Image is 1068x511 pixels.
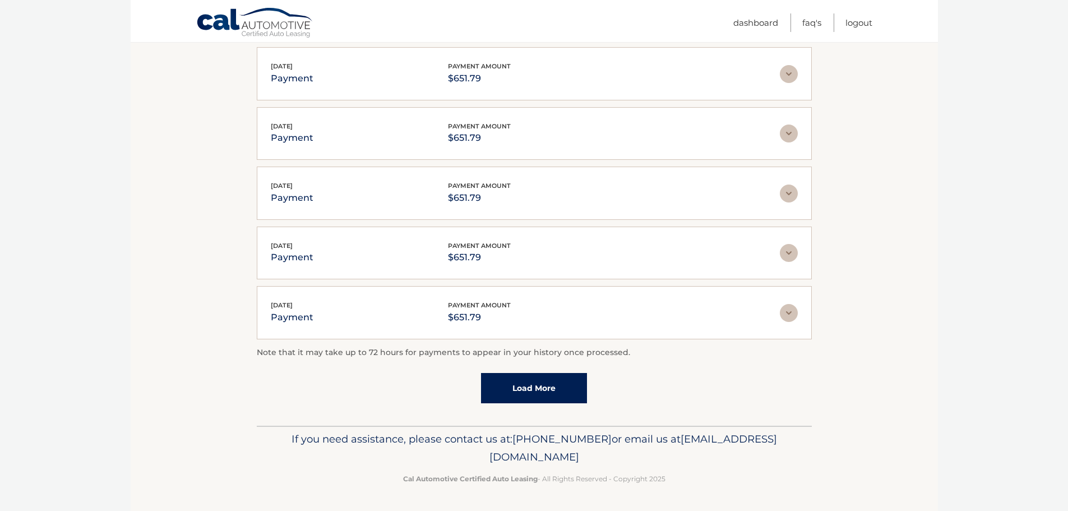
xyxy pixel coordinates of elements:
a: FAQ's [802,13,821,32]
p: $651.79 [448,71,511,86]
span: [DATE] [271,122,293,130]
span: payment amount [448,182,511,190]
p: - All Rights Reserved - Copyright 2025 [264,473,805,485]
p: Note that it may take up to 72 hours for payments to appear in your history once processed. [257,346,812,360]
span: payment amount [448,62,511,70]
span: [PHONE_NUMBER] [512,432,612,445]
p: $651.79 [448,250,511,265]
p: $651.79 [448,190,511,206]
p: If you need assistance, please contact us at: or email us at [264,430,805,466]
p: payment [271,310,313,325]
img: accordion-rest.svg [780,125,798,142]
a: Cal Automotive [196,7,314,40]
a: Dashboard [733,13,778,32]
span: [DATE] [271,242,293,250]
span: [DATE] [271,62,293,70]
span: payment amount [448,301,511,309]
p: payment [271,71,313,86]
img: accordion-rest.svg [780,304,798,322]
p: payment [271,130,313,146]
img: accordion-rest.svg [780,244,798,262]
a: Logout [845,13,872,32]
p: $651.79 [448,310,511,325]
a: Load More [481,373,587,403]
span: [DATE] [271,301,293,309]
p: payment [271,250,313,265]
img: accordion-rest.svg [780,185,798,202]
strong: Cal Automotive Certified Auto Leasing [403,475,538,483]
span: payment amount [448,122,511,130]
img: accordion-rest.svg [780,65,798,83]
span: payment amount [448,242,511,250]
p: payment [271,190,313,206]
span: [DATE] [271,182,293,190]
p: $651.79 [448,130,511,146]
